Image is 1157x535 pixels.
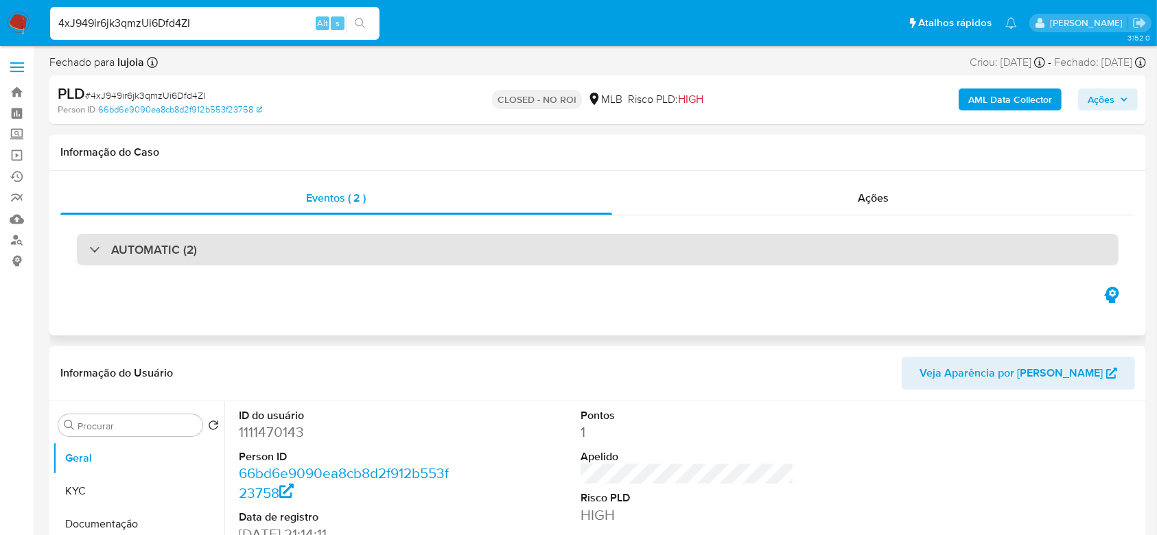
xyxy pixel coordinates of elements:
[1132,16,1147,30] a: Sair
[1088,88,1114,110] span: Ações
[492,90,582,109] p: CLOSED - NO ROI
[628,92,703,107] span: Risco PLD:
[50,14,379,32] input: Pesquise usuários ou casos...
[115,54,144,70] b: lujoia
[239,449,453,464] dt: Person ID
[78,420,197,432] input: Procurar
[1054,55,1146,70] div: Fechado: [DATE]
[581,449,795,464] dt: Apelido
[959,88,1062,110] button: AML Data Collector
[1050,16,1127,29] p: eduardo.dutra@mercadolivre.com
[317,16,328,29] span: Alt
[53,475,224,508] button: KYC
[239,510,453,525] dt: Data de registro
[581,506,795,525] dd: HIGH
[346,14,374,33] button: search-icon
[581,408,795,423] dt: Pontos
[918,16,992,30] span: Atalhos rápidos
[60,366,173,380] h1: Informação do Usuário
[1005,17,1017,29] a: Notificações
[49,55,144,70] span: Fechado para
[581,423,795,442] dd: 1
[239,423,453,442] dd: 1111470143
[77,234,1119,265] div: AUTOMATIC (2)
[239,463,449,502] a: 66bd6e9090ea8cb8d2f912b553f23758
[1048,55,1051,70] span: -
[208,420,219,435] button: Retornar ao pedido padrão
[920,357,1103,390] span: Veja Aparência por [PERSON_NAME]
[581,490,795,506] dt: Risco PLD
[858,190,889,206] span: Ações
[85,88,205,102] span: # 4xJ949ir6jk3qmzUi6Dfd4ZI
[902,357,1135,390] button: Veja Aparência por [PERSON_NAME]
[1078,88,1138,110] button: Ações
[239,408,453,423] dt: ID do usuário
[968,88,1052,110] b: AML Data Collector
[336,16,340,29] span: s
[53,442,224,475] button: Geral
[307,190,366,206] span: Eventos ( 2 )
[60,145,1135,159] h1: Informação do Caso
[98,104,262,116] a: 66bd6e9090ea8cb8d2f912b553f23758
[64,420,75,431] button: Procurar
[970,55,1045,70] div: Criou: [DATE]
[587,92,622,107] div: MLB
[58,104,95,116] b: Person ID
[111,242,197,257] h3: AUTOMATIC (2)
[58,82,85,104] b: PLD
[678,91,703,107] span: HIGH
